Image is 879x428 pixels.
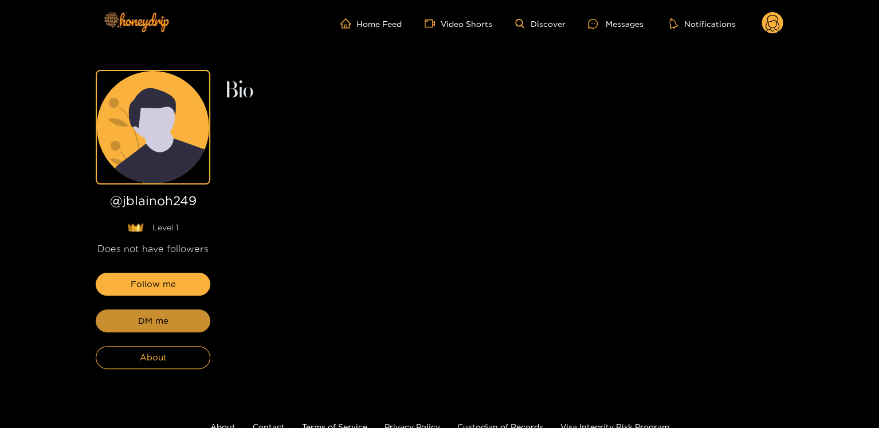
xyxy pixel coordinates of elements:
[515,19,565,29] a: Discover
[96,346,210,369] button: About
[425,18,441,29] span: video-camera
[96,194,210,213] h1: @ jblainoh249
[152,222,179,233] span: Level 1
[224,81,783,101] h2: Bio
[340,18,402,29] a: Home Feed
[138,314,168,328] span: DM me
[340,18,356,29] span: home
[96,242,210,256] div: Does not have followers
[131,277,176,291] span: Follow me
[96,273,210,296] button: Follow me
[96,309,210,332] button: DM me
[140,351,167,364] span: About
[588,17,643,30] div: Messages
[127,223,144,232] img: lavel grade
[666,18,739,29] button: Notifications
[425,18,492,29] a: Video Shorts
